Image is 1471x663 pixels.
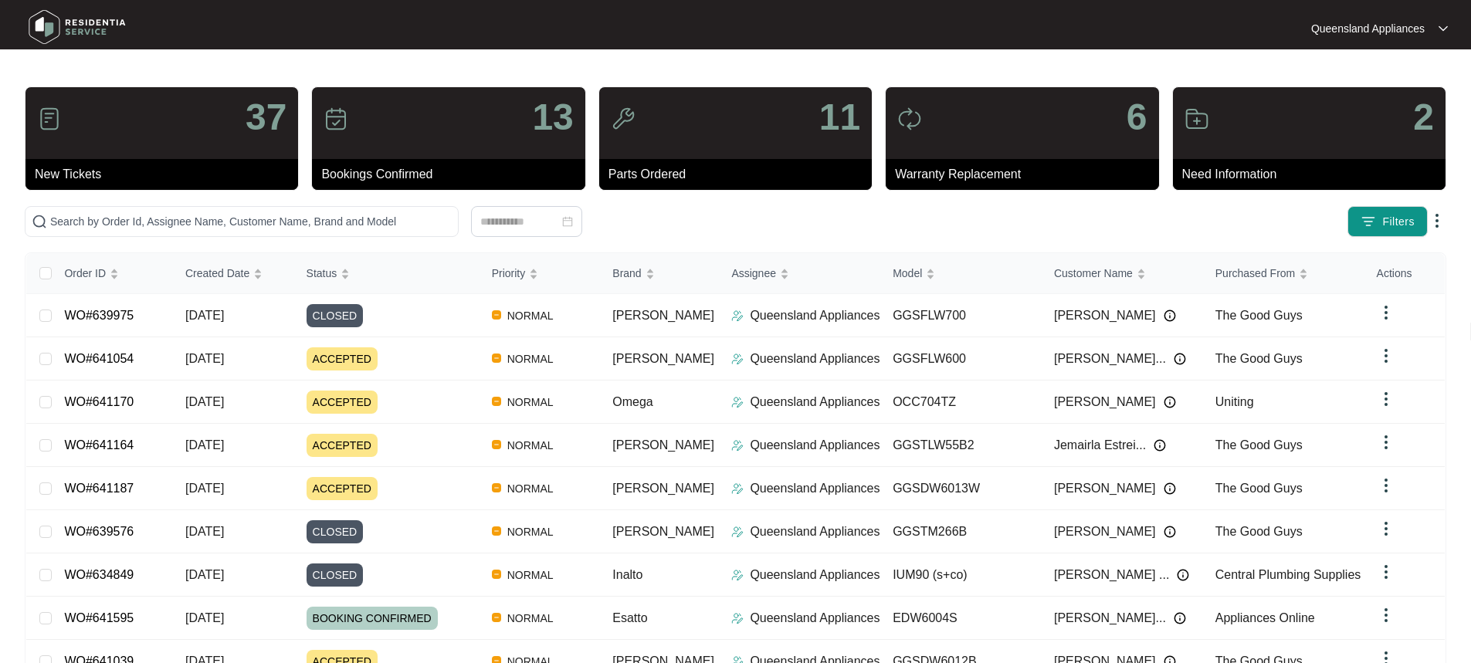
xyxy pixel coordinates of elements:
img: dropdown arrow [1377,606,1395,624]
span: Omega [612,395,652,408]
span: Esatto [612,611,647,624]
span: The Good Guys [1215,352,1303,365]
span: Appliances Online [1215,611,1315,624]
img: icon [1185,107,1209,131]
span: NORMAL [501,436,560,455]
span: Inalto [612,568,642,581]
a: WO#639576 [64,525,134,538]
span: NORMAL [501,566,560,584]
span: [DATE] [185,395,224,408]
span: NORMAL [501,306,560,325]
span: NORMAL [501,609,560,627]
span: NORMAL [501,479,560,498]
p: New Tickets [35,165,298,184]
span: Filters [1382,214,1415,230]
img: Assigner Icon [731,482,744,495]
img: filter icon [1361,214,1376,229]
th: Customer Name [1042,253,1203,294]
img: residentia service logo [23,4,131,50]
span: [DATE] [185,352,224,365]
span: CLOSED [307,520,364,543]
p: Bookings Confirmed [321,165,585,184]
a: WO#641187 [64,482,134,495]
span: [PERSON_NAME] [612,525,714,538]
span: [DATE] [185,611,224,624]
img: Assigner Icon [731,526,744,538]
span: ACCEPTED [307,477,378,500]
span: Status [307,265,337,282]
span: ACCEPTED [307,434,378,457]
img: Assigner Icon [731,353,744,365]
img: Vercel Logo [492,353,501,363]
th: Actions [1364,253,1445,294]
p: Queensland Appliances [750,609,880,627]
span: CLOSED [307,563,364,587]
span: [PERSON_NAME] [1054,306,1156,325]
img: dropdown arrow [1377,347,1395,365]
span: CLOSED [307,304,364,327]
th: Brand [600,253,719,294]
img: dropdown arrow [1439,25,1448,32]
span: [PERSON_NAME]... [1054,609,1166,627]
img: Assigner Icon [731,439,744,452]
a: WO#641164 [64,438,134,452]
span: ACCEPTED [307,347,378,370]
span: Customer Name [1054,265,1133,282]
span: The Good Guys [1215,525,1303,538]
img: Vercel Logo [492,526,501,536]
img: search-icon [32,214,47,229]
span: Brand [612,265,641,282]
p: Parts Ordered [608,165,872,184]
span: Uniting [1215,395,1254,408]
span: [DATE] [185,438,224,452]
img: Info icon [1154,439,1166,452]
th: Status [294,253,480,294]
p: Queensland Appliances [750,306,880,325]
td: IUM90 (s+co) [880,553,1042,597]
span: Priority [492,265,526,282]
img: Vercel Logo [492,397,501,406]
span: Central Plumbing Supplies [1215,568,1361,581]
img: dropdown arrow [1377,390,1395,408]
a: WO#641054 [64,352,134,365]
td: GGSTLW55B2 [880,424,1042,467]
img: Info icon [1164,396,1176,408]
img: icon [324,107,348,131]
img: Assigner Icon [731,310,744,322]
p: Queensland Appliances [750,523,880,541]
p: Queensland Appliances [1311,21,1425,36]
img: Vercel Logo [492,613,501,622]
span: [PERSON_NAME] [612,352,714,365]
p: 2 [1413,99,1434,136]
img: Vercel Logo [492,440,501,449]
span: [PERSON_NAME] [612,309,714,322]
a: WO#634849 [64,568,134,581]
input: Search by Order Id, Assignee Name, Customer Name, Brand and Model [50,213,452,230]
p: 6 [1127,99,1147,136]
img: icon [897,107,922,131]
span: Purchased From [1215,265,1295,282]
span: [PERSON_NAME] ... [1054,566,1169,584]
span: NORMAL [501,523,560,541]
p: Need Information [1182,165,1446,184]
img: Info icon [1174,612,1186,624]
span: [DATE] [185,309,224,322]
th: Priority [480,253,601,294]
p: 11 [819,99,860,136]
p: Queensland Appliances [750,393,880,411]
a: WO#641595 [64,611,134,624]
button: filter iconFilters [1347,206,1428,237]
img: dropdown arrow [1377,476,1395,495]
a: WO#641170 [64,395,134,408]
span: [DATE] [185,482,224,495]
img: icon [37,107,62,131]
img: icon [611,107,636,131]
th: Order ID [52,253,173,294]
span: [PERSON_NAME] [1054,479,1156,498]
td: GGSTM266B [880,510,1042,553]
img: Info icon [1164,310,1176,322]
span: The Good Guys [1215,482,1303,495]
p: Queensland Appliances [750,436,880,455]
p: Queensland Appliances [750,350,880,368]
th: Purchased From [1203,253,1364,294]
